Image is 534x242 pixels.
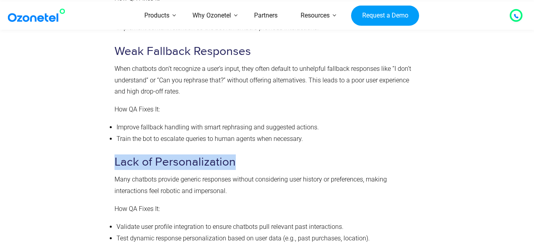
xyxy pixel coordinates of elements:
h3: Lack of Personalization [115,154,416,170]
h3: Weak Fallback Responses [115,44,416,59]
a: Partners [243,2,289,30]
li: Train the bot to escalate queries to human agents when necessary. [117,133,416,145]
li: Improve fallback handling with smart rephrasing and suggested actions. [117,122,416,133]
a: Why Ozonetel [181,2,243,30]
p: How QA Fixes It: [115,104,416,115]
a: Resources [289,2,341,30]
p: How QA Fixes It: [115,203,416,215]
li: Validate user profile integration to ensure chatbots pull relevant past interactions. [117,221,416,233]
p: Many chatbots provide generic responses without considering user history or preferences, making i... [115,174,416,197]
a: Request a Demo [351,5,419,26]
p: When chatbots don’t recognize a user’s input, they often default to unhelpful fallback responses ... [115,63,416,98]
a: Products [133,2,181,30]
